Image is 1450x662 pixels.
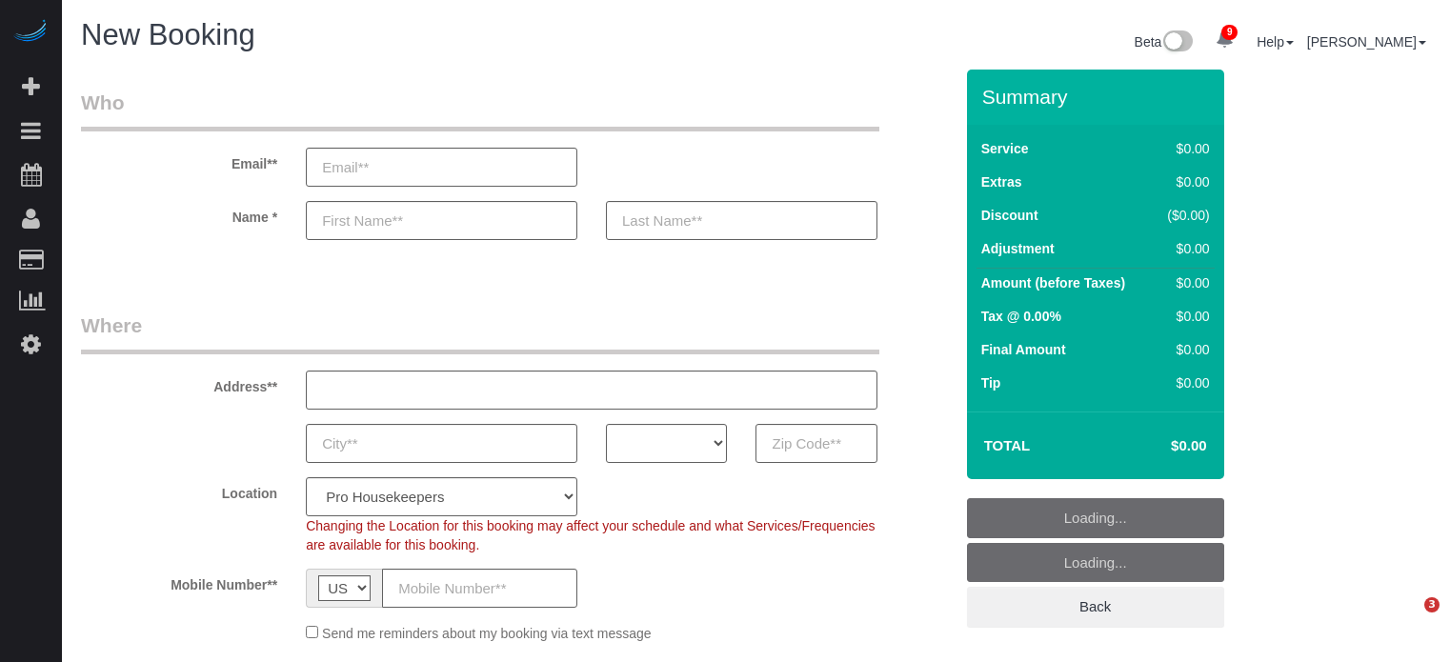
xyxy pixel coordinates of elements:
img: Automaid Logo [11,19,50,46]
span: 3 [1424,597,1440,612]
a: Help [1257,34,1294,50]
label: Discount [981,206,1038,225]
label: Adjustment [981,239,1055,258]
label: Extras [981,172,1022,191]
legend: Who [81,89,879,131]
div: ($0.00) [1159,206,1210,225]
img: New interface [1161,30,1193,55]
h4: $0.00 [1114,438,1206,454]
label: Name * [67,201,292,227]
label: Tip [981,373,1001,392]
label: Amount (before Taxes) [981,273,1125,292]
div: $0.00 [1159,239,1210,258]
label: Service [981,139,1029,158]
input: Last Name** [606,201,877,240]
a: 9 [1206,19,1243,61]
label: Tax @ 0.00% [981,307,1061,326]
div: $0.00 [1159,273,1210,292]
label: Location [67,477,292,503]
div: $0.00 [1159,307,1210,326]
span: New Booking [81,18,255,51]
label: Mobile Number** [67,569,292,594]
h3: Summary [982,86,1215,108]
iframe: Intercom live chat [1385,597,1431,643]
span: 9 [1221,25,1238,40]
a: Back [967,587,1224,627]
span: Changing the Location for this booking may affect your schedule and what Services/Frequencies are... [306,518,875,552]
div: $0.00 [1159,139,1210,158]
input: First Name** [306,201,577,240]
div: $0.00 [1159,172,1210,191]
span: Send me reminders about my booking via text message [322,626,652,641]
a: [PERSON_NAME] [1307,34,1426,50]
legend: Where [81,311,879,354]
strong: Total [984,437,1031,453]
input: Mobile Number** [382,569,577,608]
a: Beta [1135,34,1194,50]
div: $0.00 [1159,373,1210,392]
input: Zip Code** [755,424,876,463]
label: Final Amount [981,340,1066,359]
div: $0.00 [1159,340,1210,359]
